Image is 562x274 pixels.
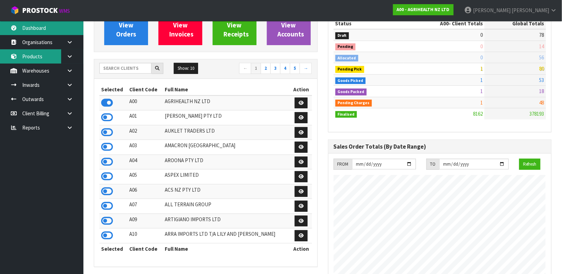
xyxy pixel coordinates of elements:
[440,20,449,27] span: A00
[291,84,312,95] th: Action
[128,155,163,169] td: A04
[397,7,450,13] strong: A00 - AGRIHEALTH NZ LTD
[22,6,58,15] span: ProStock
[291,243,312,254] th: Action
[480,77,483,83] span: 1
[158,6,202,45] a: ViewInvoices
[539,43,544,50] span: 14
[473,7,511,14] span: [PERSON_NAME]
[128,140,163,155] td: A03
[163,169,291,184] td: ASPEX LIMITED
[163,214,291,229] td: ARTIGIANO IMPORTS LTD
[335,89,367,96] span: Goods Packed
[480,32,483,38] span: 0
[480,65,483,72] span: 1
[163,199,291,214] td: ALL TERRAIN GROUP
[480,43,483,50] span: 0
[335,32,349,39] span: Draft
[116,12,136,38] span: View Orders
[128,110,163,125] td: A01
[393,4,454,15] a: A00 - AGRIHEALTH NZ LTD
[278,12,304,38] span: View Accounts
[512,7,549,14] span: [PERSON_NAME]
[539,88,544,94] span: 18
[163,140,291,155] td: AMACRON [GEOGRAPHIC_DATA]
[335,66,365,73] span: Pending Pick
[163,125,291,140] td: AUKLET TRADERS LTD
[404,18,485,29] th: - Client Totals
[128,125,163,140] td: A02
[539,32,544,38] span: 78
[128,199,163,214] td: A07
[213,6,256,45] a: ViewReceipts
[300,63,312,74] a: →
[104,6,148,45] a: ViewOrders
[128,243,163,254] th: Client Code
[480,54,483,61] span: 0
[480,88,483,94] span: 1
[334,143,546,150] h3: Sales Order Totals (By Date Range)
[261,63,271,74] a: 2
[280,63,290,74] a: 4
[539,99,544,106] span: 48
[223,12,249,38] span: View Receipts
[99,84,128,95] th: Selected
[163,229,291,243] td: ARRA IMPORTS LTD T/A LILY AND [PERSON_NAME]
[128,96,163,110] td: A00
[59,8,70,14] small: WMS
[99,63,152,74] input: Search clients
[473,110,483,117] span: 8162
[519,159,540,170] button: Refresh
[128,214,163,229] td: A09
[335,111,357,118] span: Finalised
[267,6,311,45] a: ViewAccounts
[251,63,261,74] a: 1
[239,63,251,74] a: ←
[484,18,546,29] th: Global Totals
[539,54,544,61] span: 56
[334,159,352,170] div: FROM
[335,43,356,50] span: Pending
[99,243,128,254] th: Selected
[290,63,300,74] a: 5
[335,100,372,107] span: Pending Charges
[539,65,544,72] span: 80
[163,184,291,199] td: ACS NZ PTY LTD
[128,169,163,184] td: A05
[128,184,163,199] td: A06
[163,110,291,125] td: [PERSON_NAME] PTY LTD
[539,77,544,83] span: 53
[211,63,312,75] nav: Page navigation
[335,55,359,62] span: Allocated
[163,96,291,110] td: AGRIHEALTH NZ LTD
[480,99,483,106] span: 1
[334,18,404,29] th: Status
[174,63,198,74] button: Show: 10
[163,155,291,169] td: AROONA PTY LTD
[128,229,163,243] td: A10
[128,84,163,95] th: Client Code
[163,243,291,254] th: Full Name
[169,12,194,38] span: View Invoices
[530,110,544,117] span: 378193
[335,77,366,84] span: Goods Picked
[10,6,19,15] img: cube-alt.png
[163,84,291,95] th: Full Name
[426,159,439,170] div: TO
[270,63,280,74] a: 3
